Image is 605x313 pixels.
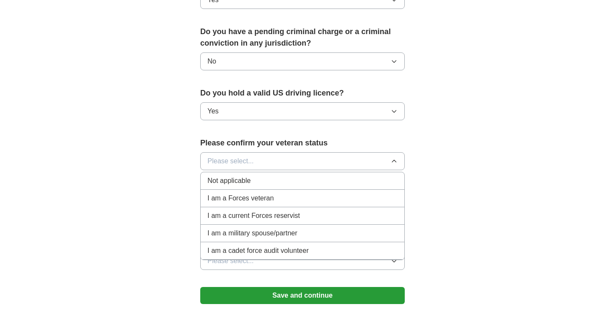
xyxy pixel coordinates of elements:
[207,106,219,116] span: Yes
[200,102,405,120] button: Yes
[200,137,405,149] label: Please confirm your veteran status
[207,211,300,221] span: I am a current Forces reservist
[200,152,405,170] button: Please select...
[200,287,405,304] button: Save and continue
[207,176,251,186] span: Not applicable
[200,26,405,49] label: Do you have a pending criminal charge or a criminal conviction in any jurisdiction?
[200,252,405,270] button: Please select...
[207,56,216,67] span: No
[207,156,254,166] span: Please select...
[207,193,274,203] span: I am a Forces veteran
[200,87,405,99] label: Do you hold a valid US driving licence?
[207,246,308,256] span: I am a cadet force audit volunteer
[207,256,254,266] span: Please select...
[207,228,297,238] span: I am a military spouse/partner
[200,52,405,70] button: No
